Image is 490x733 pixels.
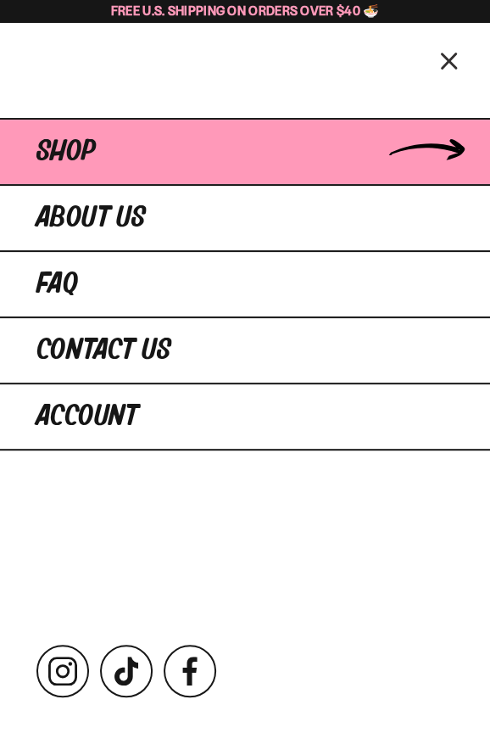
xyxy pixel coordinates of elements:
[36,335,171,366] span: Contact Us
[111,3,380,19] span: Free U.S. Shipping on Orders over $40 🍜
[36,203,146,233] span: About Us
[435,45,465,75] button: Close menu
[36,137,96,167] span: Shop
[36,401,138,432] span: Account
[36,269,78,299] span: FAQ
